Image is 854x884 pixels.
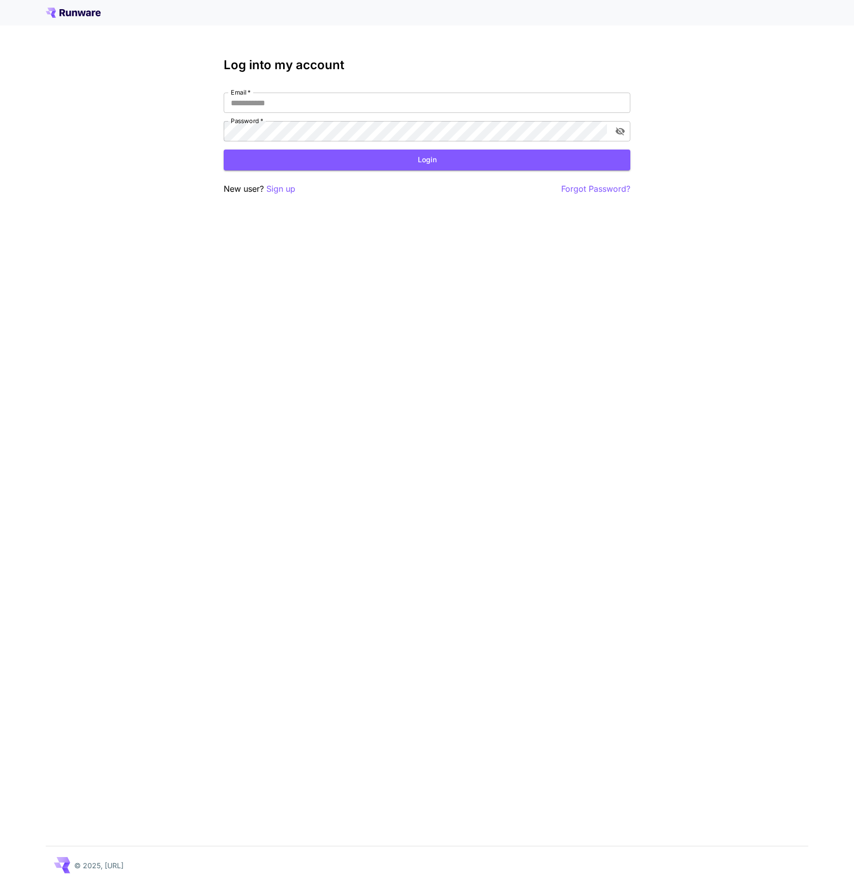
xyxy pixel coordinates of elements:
button: Forgot Password? [561,183,630,195]
p: © 2025, [URL] [74,860,124,871]
label: Password [231,116,263,125]
button: Login [224,150,630,170]
p: New user? [224,183,295,195]
button: toggle password visibility [611,122,629,140]
label: Email [231,88,251,97]
h3: Log into my account [224,58,630,72]
button: Sign up [266,183,295,195]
